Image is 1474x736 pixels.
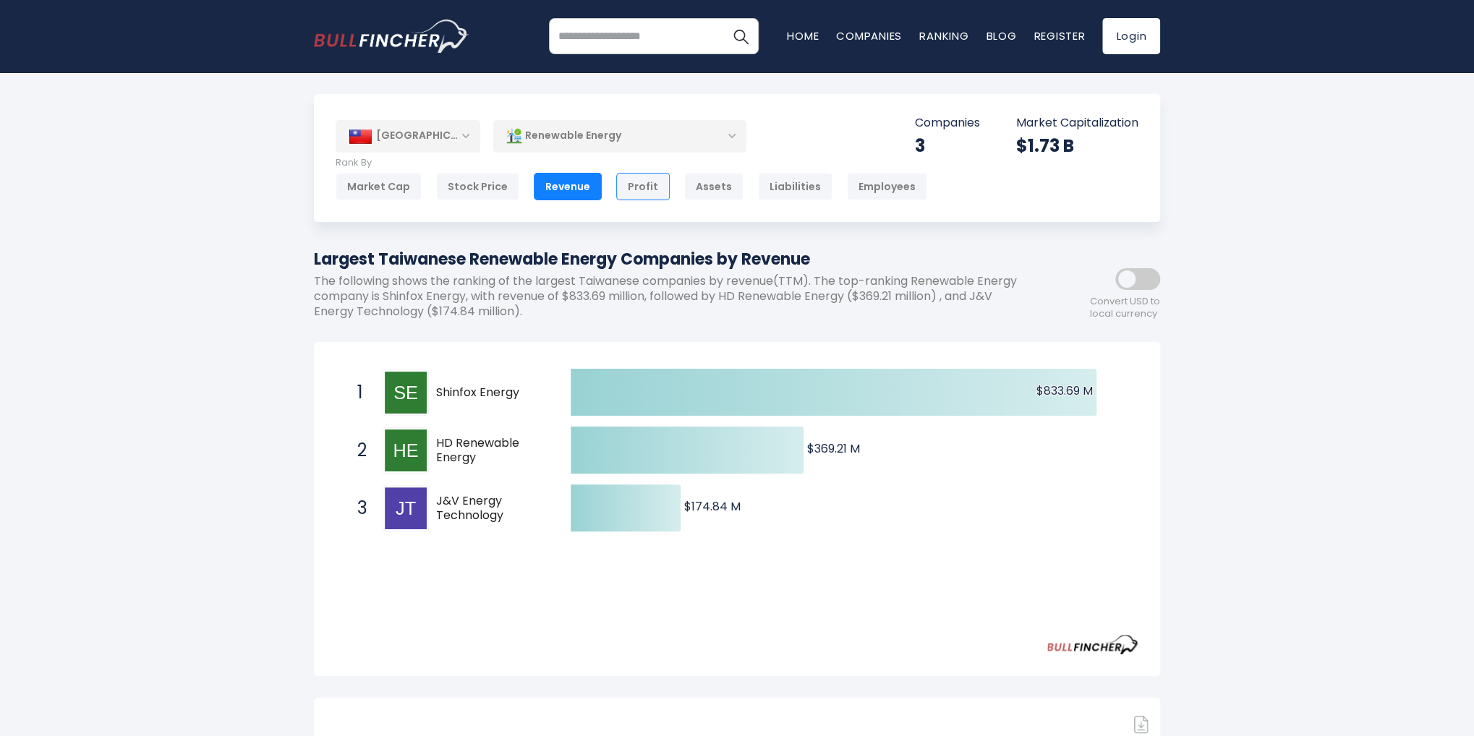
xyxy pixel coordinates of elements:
[986,28,1016,43] a: Blog
[836,28,902,43] a: Companies
[336,157,927,169] p: Rank By
[350,496,365,521] span: 3
[1036,382,1093,399] text: $833.69 M
[915,134,980,157] div: 3
[1016,116,1138,131] p: Market Capitalization
[493,119,746,153] div: Renewable Energy
[684,498,741,515] text: $174.84 M
[350,438,365,463] span: 2
[436,436,545,466] span: HD Renewable Energy
[758,173,832,200] div: Liabilities
[915,116,980,131] p: Companies
[1016,134,1138,157] div: $1.73 B
[684,173,744,200] div: Assets
[436,494,545,524] span: J&V Energy Technology
[314,247,1030,271] h1: Largest Taiwanese Renewable Energy Companies by Revenue
[385,429,427,471] img: HD Renewable Energy
[534,173,602,200] div: Revenue
[919,28,968,43] a: Ranking
[787,28,819,43] a: Home
[314,20,469,53] a: Go to homepage
[350,380,365,405] span: 1
[807,440,860,457] text: $369.21 M
[385,372,427,414] img: Shinfox Energy
[723,18,759,54] button: Search
[616,173,670,200] div: Profit
[436,385,545,401] span: Shinfox Energy
[336,173,422,200] div: Market Cap
[385,487,427,529] img: J&V Energy Technology
[314,274,1030,319] p: The following shows the ranking of the largest Taiwanese companies by revenue(TTM). The top-ranki...
[1034,28,1085,43] a: Register
[336,120,480,152] div: [GEOGRAPHIC_DATA]
[1090,296,1160,320] span: Convert USD to local currency
[847,173,927,200] div: Employees
[436,173,519,200] div: Stock Price
[1102,18,1160,54] a: Login
[314,20,469,53] img: bullfincher logo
